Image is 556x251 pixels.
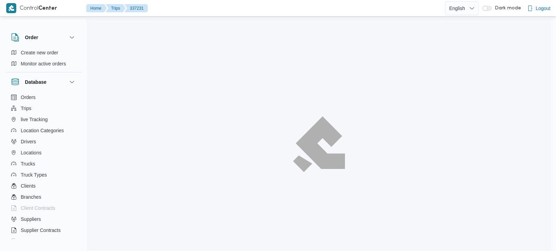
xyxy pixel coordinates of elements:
span: Devices [21,237,38,245]
button: Location Categories [8,125,79,136]
span: Create new order [21,48,58,57]
span: Clients [21,182,36,190]
button: Trips [106,4,126,12]
div: Database [6,92,82,242]
button: Database [11,78,76,86]
b: Center [38,6,57,11]
button: Create new order [8,47,79,58]
button: Drivers [8,136,79,147]
button: 337231 [124,4,148,12]
button: Trucks [8,158,79,169]
button: Home [86,4,107,12]
span: Dark mode [492,6,521,11]
button: Locations [8,147,79,158]
button: Trips [8,103,79,114]
span: Monitor active orders [21,60,66,68]
button: Branches [8,191,79,203]
h3: Order [25,33,38,42]
button: Supplier Contracts [8,225,79,236]
button: live Tracking [8,114,79,125]
span: Logout [536,4,550,12]
span: Trips [21,104,31,113]
span: Trucks [21,160,35,168]
span: Location Categories [21,126,64,135]
button: Devices [8,236,79,247]
button: Client Contracts [8,203,79,214]
h3: Database [25,78,46,86]
span: Orders [21,93,36,101]
span: Client Contracts [21,204,55,212]
span: live Tracking [21,115,48,124]
button: Monitor active orders [8,58,79,69]
button: Order [11,33,76,42]
span: Drivers [21,137,36,146]
button: Clients [8,180,79,191]
button: Logout [525,1,553,15]
button: Orders [8,92,79,103]
span: Truck Types [21,171,47,179]
span: Branches [21,193,41,201]
button: Truck Types [8,169,79,180]
img: ILLA Logo [297,120,341,168]
button: Suppliers [8,214,79,225]
img: X8yXhbKr1z7QwAAAABJRU5ErkJggg== [6,3,16,13]
span: Suppliers [21,215,41,223]
span: Supplier Contracts [21,226,61,234]
div: Order [6,47,82,72]
span: Locations [21,149,42,157]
